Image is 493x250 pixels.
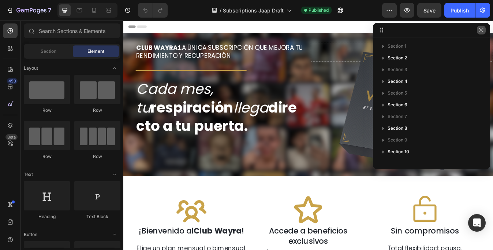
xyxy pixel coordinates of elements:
strong: directo a tu puerta. [15,92,206,137]
div: Row [24,107,70,114]
span: Section 10 [388,148,409,155]
p: 7 [48,6,51,15]
div: 450 [7,78,18,84]
span: Section 1 [388,43,406,50]
span: Subscriptions Jaap Draft [223,7,284,14]
span: Layout [24,65,38,71]
span: Section 2 [388,54,407,62]
div: Publish [451,7,469,14]
span: Toggle open [109,62,120,74]
div: Row [24,153,70,160]
div: Text Block [74,213,120,220]
div: Heading [24,213,70,220]
div: Row [74,153,120,160]
span: Section 8 [388,125,407,132]
div: Open Intercom Messenger [468,214,486,232]
a: Menú [35,15,41,21]
span: Section 6 [388,101,407,109]
span: Button [24,231,37,238]
span: / [220,7,221,14]
button: Publish [444,3,475,18]
span: Toggle open [109,169,120,180]
span: Section 5 [388,89,407,97]
span: Section 3 [388,66,407,73]
span: Element [87,48,104,55]
span: Section [41,48,56,55]
input: Search Sections & Elements [24,23,120,38]
span: Published [309,7,329,14]
span: Toggle open [109,229,120,240]
div: Row [74,107,120,114]
a: Carro [444,11,458,24]
span: Section 9 [388,136,407,144]
span: Section 11 [388,160,408,167]
span: Section 7 [388,113,407,120]
i: llega [131,92,172,115]
div: Beta [5,134,18,140]
iframe: Design area [123,21,493,250]
img: Wayra Box [255,33,407,185]
span: Save [423,7,436,14]
div: Undo/Redo [138,3,168,18]
span: Section 4 [388,78,407,85]
a: Política de reembolso [208,53,268,62]
button: Save [417,3,441,18]
span: Text [24,171,33,178]
button: 7 [3,3,55,18]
